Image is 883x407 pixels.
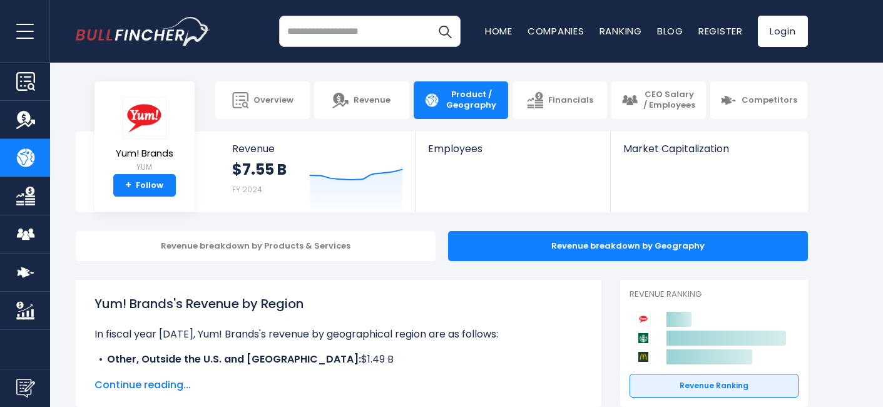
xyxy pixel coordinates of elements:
[76,17,210,46] a: Go to homepage
[698,24,743,38] a: Register
[220,131,416,212] a: Revenue $7.55 B FY 2024
[643,90,696,111] span: CEO Salary / Employees
[630,374,799,398] a: Revenue Ranking
[253,95,293,106] span: Overview
[429,16,461,47] button: Search
[600,24,642,38] a: Ranking
[428,143,598,155] span: Employees
[710,81,807,119] a: Competitors
[215,81,310,119] a: Overview
[314,81,409,119] a: Revenue
[636,312,651,327] img: Yum! Brands competitors logo
[76,17,210,46] img: bullfincher logo
[76,231,436,261] div: Revenue breakdown by Products & Services
[448,231,808,261] div: Revenue breakdown by Geography
[445,90,498,111] span: Product / Geography
[116,148,173,159] span: Yum! Brands
[232,160,287,179] strong: $7.55 B
[548,95,593,106] span: Financials
[513,81,607,119] a: Financials
[116,162,173,173] small: YUM
[107,367,123,381] b: US:
[94,378,583,393] span: Continue reading...
[125,180,131,191] strong: +
[113,174,176,197] a: +Follow
[657,24,683,38] a: Blog
[623,143,794,155] span: Market Capitalization
[107,352,361,366] b: Other, Outside the U.S. and [GEOGRAPHIC_DATA]:
[416,131,610,176] a: Employees
[94,327,583,342] p: In fiscal year [DATE], Yum! Brands's revenue by geographical region are as follows:
[94,294,583,313] h1: Yum! Brands's Revenue by Region
[94,367,583,382] li: $4.30 B
[611,81,706,119] a: CEO Salary / Employees
[611,131,806,176] a: Market Capitalization
[630,289,799,300] p: Revenue Ranking
[115,96,174,175] a: Yum! Brands YUM
[636,349,651,364] img: McDonald's Corporation competitors logo
[758,16,808,47] a: Login
[94,352,583,367] li: $1.49 B
[414,81,508,119] a: Product / Geography
[232,143,403,155] span: Revenue
[742,95,797,106] span: Competitors
[232,184,262,195] small: FY 2024
[354,95,390,106] span: Revenue
[485,24,513,38] a: Home
[636,331,651,346] img: Starbucks Corporation competitors logo
[528,24,584,38] a: Companies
